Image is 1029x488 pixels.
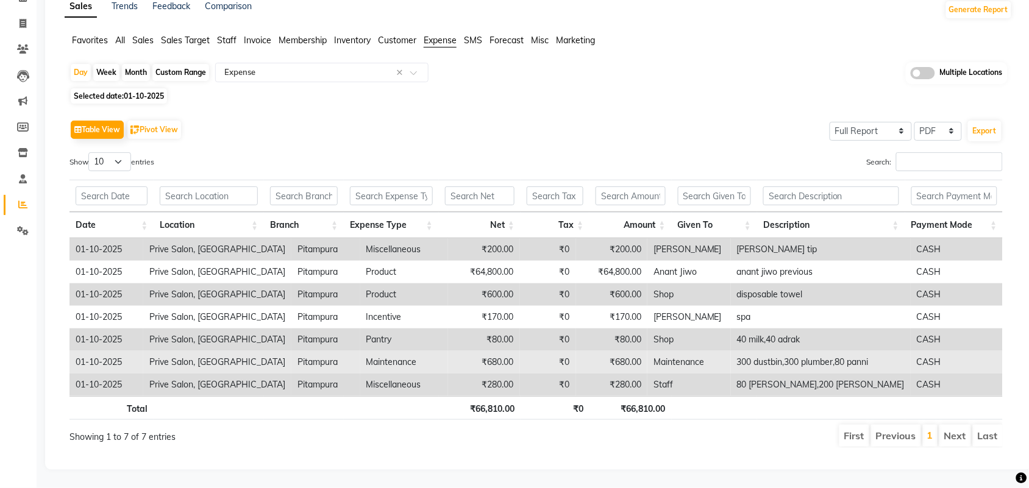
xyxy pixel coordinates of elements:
td: 01-10-2025 [69,261,143,283]
input: Search Amount [596,186,665,205]
td: Pitampura [291,306,360,328]
td: ₹600.00 [448,283,519,306]
th: Net: activate to sort column ascending [439,212,521,238]
th: Location: activate to sort column ascending [154,212,264,238]
button: Table View [71,121,124,139]
td: 01-10-2025 [69,373,143,396]
th: Expense Type: activate to sort column ascending [344,212,439,238]
td: Prive Salon, [GEOGRAPHIC_DATA] [143,373,291,396]
td: 40 milk,40 adrak [731,328,911,351]
span: SMS [464,35,482,46]
th: Description: activate to sort column ascending [757,212,905,238]
td: Miscellaneous [360,373,449,396]
td: ₹680.00 [448,351,519,373]
td: [PERSON_NAME] [647,238,731,261]
td: ₹600.00 [576,283,647,306]
div: Day [71,64,91,81]
td: Shop [647,328,731,351]
span: 01-10-2025 [124,91,164,101]
td: anant jiwo previous [731,261,911,283]
td: 01-10-2025 [69,283,143,306]
td: ₹170.00 [576,306,647,328]
span: Customer [378,35,416,46]
span: All [115,35,125,46]
input: Search Tax [527,186,583,205]
button: Generate Report [946,1,1011,18]
td: Pitampura [291,283,360,306]
div: Showing 1 to 7 of 7 entries [69,423,447,444]
span: Clear all [396,66,407,79]
td: Product [360,283,449,306]
button: Export [968,121,1002,141]
td: Prive Salon, [GEOGRAPHIC_DATA] [143,261,291,283]
input: Search Description [763,186,899,205]
td: Maintenance [647,351,731,373]
td: 01-10-2025 [69,328,143,351]
td: Shop [647,283,731,306]
th: Tax: activate to sort column ascending [521,212,589,238]
td: Pitampura [291,261,360,283]
input: Search Payment Mode [911,186,997,205]
td: Pantry [360,328,449,351]
th: Given To: activate to sort column ascending [672,212,757,238]
a: Comparison [205,1,252,12]
td: 01-10-2025 [69,238,143,261]
th: ₹66,810.00 [589,396,671,420]
span: Expense [424,35,457,46]
td: ₹200.00 [448,238,519,261]
td: ₹170.00 [448,306,519,328]
td: ₹80.00 [576,328,647,351]
span: Favorites [72,35,108,46]
td: CASH [911,328,1003,351]
label: Search: [867,152,1003,171]
td: CASH [911,373,1003,396]
select: Showentries [88,152,131,171]
a: Trends [112,1,138,12]
td: 01-10-2025 [69,306,143,328]
td: Miscellaneous [360,238,449,261]
td: Prive Salon, [GEOGRAPHIC_DATA] [143,328,291,351]
div: Week [93,64,119,81]
td: spa [731,306,911,328]
span: Forecast [490,35,524,46]
td: Staff [647,373,731,396]
input: Search Branch [270,186,338,205]
td: [PERSON_NAME] tip [731,238,911,261]
input: Search Given To [678,186,751,205]
td: ₹0 [520,261,576,283]
td: ₹64,800.00 [576,261,647,283]
th: ₹66,810.00 [439,396,521,420]
td: CASH [911,238,1003,261]
span: Sales Target [161,35,210,46]
th: ₹0 [521,396,589,420]
td: ₹0 [520,373,576,396]
th: Date: activate to sort column ascending [69,212,154,238]
td: ₹280.00 [448,373,519,396]
td: Prive Salon, [GEOGRAPHIC_DATA] [143,238,291,261]
th: Amount: activate to sort column ascending [589,212,671,238]
td: Prive Salon, [GEOGRAPHIC_DATA] [143,351,291,373]
a: 1 [927,429,933,441]
td: Prive Salon, [GEOGRAPHIC_DATA] [143,283,291,306]
button: Pivot View [127,121,181,139]
td: ₹200.00 [576,238,647,261]
input: Search: [896,152,1003,171]
th: Branch: activate to sort column ascending [264,212,344,238]
td: CASH [911,261,1003,283]
td: 80 [PERSON_NAME],200 [PERSON_NAME] [731,373,911,396]
td: ₹0 [520,238,576,261]
img: pivot.png [130,126,140,135]
div: Month [122,64,150,81]
span: Membership [279,35,327,46]
span: Invoice [244,35,271,46]
span: Marketing [556,35,595,46]
span: Sales [132,35,154,46]
td: CASH [911,306,1003,328]
label: Show entries [69,152,154,171]
td: Product [360,261,449,283]
td: Maintenance [360,351,449,373]
div: Custom Range [152,64,209,81]
td: ₹0 [520,328,576,351]
td: CASH [911,283,1003,306]
td: Pitampura [291,373,360,396]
